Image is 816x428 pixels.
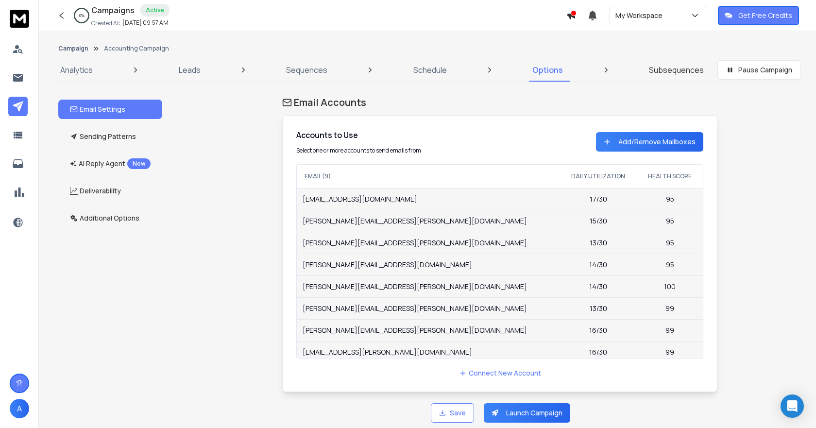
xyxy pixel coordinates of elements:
p: Subsequences [649,64,704,76]
p: Options [532,64,563,76]
p: Get Free Credits [738,11,792,20]
h1: Email Accounts [282,96,717,109]
p: My Workspace [615,11,666,20]
button: A [10,399,29,418]
p: Email Settings [70,104,125,114]
button: Campaign [58,45,88,52]
h1: Campaigns [91,4,135,16]
a: Schedule [408,58,453,82]
a: Options [527,58,569,82]
p: Analytics [60,64,93,76]
a: Sequences [280,58,333,82]
button: Get Free Credits [718,6,799,25]
div: Open Intercom Messenger [781,394,804,418]
div: Active [140,4,170,17]
p: 0 % [79,13,85,18]
p: [DATE] 09:57 AM [122,19,169,27]
a: Leads [173,58,206,82]
button: Pause Campaign [717,60,800,80]
p: Schedule [413,64,447,76]
p: Leads [179,64,201,76]
p: Accounting Campaign [104,45,169,52]
button: Email Settings [58,100,162,119]
a: Subsequences [643,58,710,82]
p: Sequences [286,64,327,76]
p: Created At: [91,19,120,27]
a: Analytics [54,58,99,82]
